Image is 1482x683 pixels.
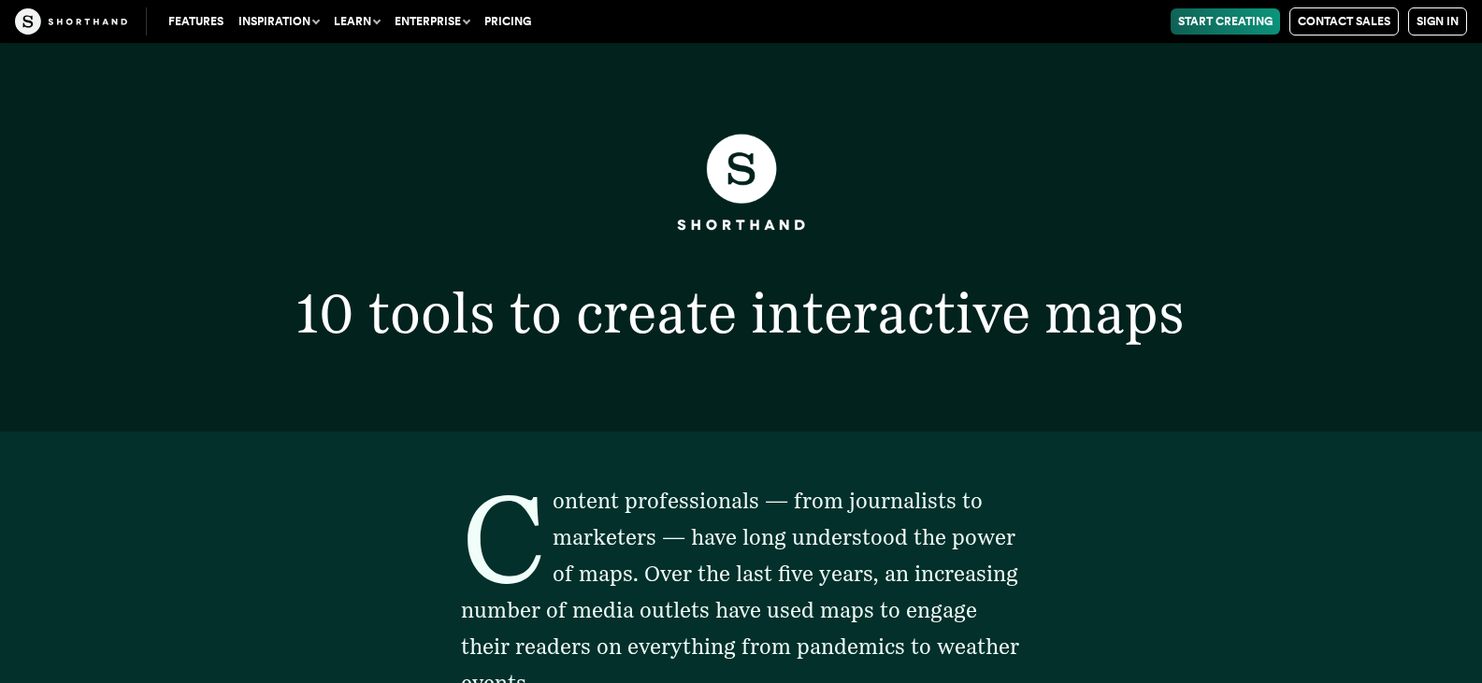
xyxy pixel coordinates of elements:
[231,8,326,35] button: Inspiration
[15,8,127,35] img: The Craft
[477,8,539,35] a: Pricing
[387,8,477,35] button: Enterprise
[326,8,387,35] button: Learn
[1171,8,1280,35] a: Start Creating
[161,8,231,35] a: Features
[1289,7,1399,36] a: Contact Sales
[211,285,1271,341] h1: 10 tools to create interactive maps
[1408,7,1467,36] a: Sign in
